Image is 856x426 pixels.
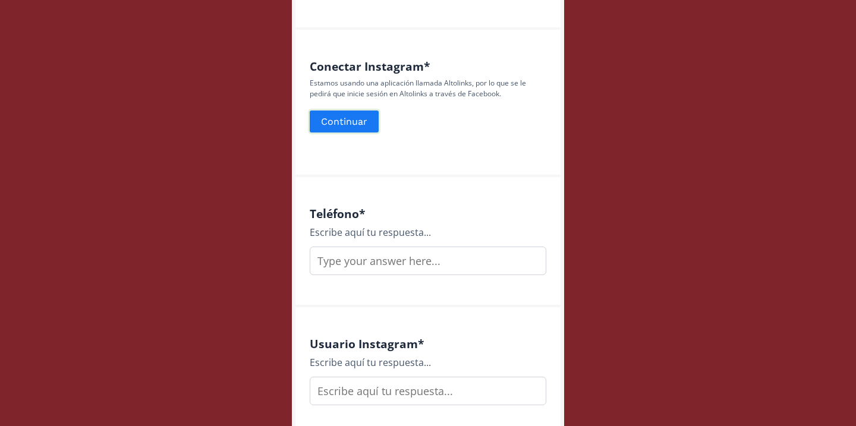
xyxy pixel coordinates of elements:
[310,207,546,220] h4: Teléfono *
[310,355,546,370] div: Escribe aquí tu respuesta...
[308,109,380,134] button: Continuar
[310,225,546,239] div: Escribe aquí tu respuesta...
[310,59,546,73] h4: Conectar Instagram *
[310,337,546,351] h4: Usuario Instagram *
[310,247,546,275] input: Type your answer here...
[310,78,546,99] p: Estamos usando una aplicación llamada Altolinks, por lo que se le pedirá que inicie sesión en Alt...
[310,377,546,405] input: Escribe aquí tu respuesta...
